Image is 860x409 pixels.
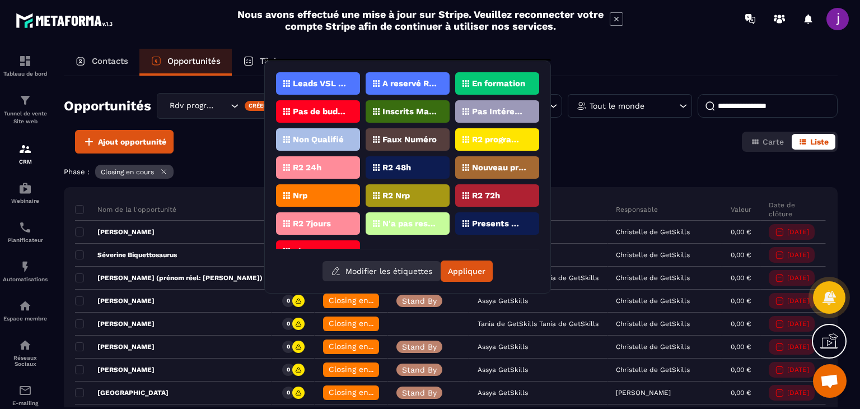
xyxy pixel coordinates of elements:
p: [DATE] [787,343,809,351]
p: Planificateur [3,237,48,243]
a: automationsautomationsEspace membre [3,291,48,330]
p: [DATE] [787,389,809,397]
p: Pas de budget [293,108,347,115]
p: Non Qualifié [293,136,344,143]
span: Closing en cours [329,296,392,305]
div: Créer [245,101,272,111]
button: Modifier les étiquettes [322,261,441,281]
span: Liste [810,137,829,146]
p: Tableau de bord [3,71,48,77]
p: 0,00 € [731,228,751,236]
p: CRM [3,159,48,165]
span: Rdv programmé [167,100,217,112]
p: [PERSON_NAME] [75,227,155,236]
p: E-mailing [3,400,48,406]
span: Carte [763,137,784,146]
p: 0,00 € [731,343,751,351]
div: Search for option [157,93,274,119]
a: schedulerschedulerPlanificateur [3,212,48,252]
img: automations [18,299,32,313]
img: scheduler [18,221,32,234]
p: [DATE] [787,251,809,259]
p: Nouveau prospect [472,164,526,171]
p: Christelle de GetSkills [616,297,690,305]
p: Nrp [293,192,307,199]
p: A reservé Rdv Zenspeak [382,80,437,87]
p: Christelle de GetSkills [616,228,690,236]
a: automationsautomationsWebinaire [3,173,48,212]
p: Stand By [402,343,437,351]
p: [DATE] [787,228,809,236]
p: [PERSON_NAME] (prénom réel: [PERSON_NAME]) [75,273,263,282]
p: 0,00 € [731,251,751,259]
p: Pas Intéressé [472,108,526,115]
p: Presents Masterclass [472,220,526,227]
a: social-networksocial-networkRéseaux Sociaux [3,330,48,375]
p: R2 programmé [472,136,526,143]
p: En formation [472,80,525,87]
img: logo [16,10,116,31]
p: [DATE] [787,274,809,282]
span: Ajout opportunité [98,136,166,147]
a: automationsautomationsAutomatisations [3,252,48,291]
p: R2 Nrp [382,192,410,199]
span: Closing en cours [329,342,392,351]
span: Closing en cours [329,388,392,397]
img: email [18,384,32,397]
p: R2 48h [382,164,411,171]
img: formation [18,142,32,156]
p: 0,00 € [731,297,751,305]
img: formation [18,54,32,68]
p: Tâches [260,56,288,66]
img: automations [18,260,32,273]
p: Christelle de GetSkills [616,251,690,259]
a: Opportunités [139,49,232,76]
p: 0 [287,297,290,305]
button: Carte [744,134,791,150]
p: Tunnel de vente Site web [3,110,48,126]
p: Automatisations [3,276,48,282]
p: Christelle de GetSkills [616,274,690,282]
a: formationformationTunnel de vente Site web [3,85,48,134]
p: Opportunités [167,56,221,66]
p: Stand By [402,389,437,397]
p: Valeur [731,205,751,214]
p: Stand By [402,366,437,374]
img: automations [18,182,32,195]
span: Closing en cours [329,365,392,374]
button: Appliquer [441,261,493,282]
p: Nom de la l'opportunité [75,205,176,214]
a: formationformationTableau de bord [3,46,48,85]
p: Webinaire [3,198,48,204]
p: 0,00 € [731,389,751,397]
p: Closing en cours [101,168,154,176]
p: 0 [287,320,290,328]
p: R2 72h [472,192,500,199]
h2: Nous avons effectué une mise à jour sur Stripe. Veuillez reconnecter votre compte Stripe afin de ... [237,8,604,32]
div: Ouvrir le chat [813,364,847,398]
button: Ajout opportunité [75,130,174,154]
p: Espace membre [3,315,48,322]
p: R2 24h [293,164,321,171]
p: Phase : [64,168,90,176]
p: Christelle de GetSkills [616,366,690,374]
p: Responsable [616,205,658,214]
p: [PERSON_NAME] [75,319,155,328]
h2: Opportunités [64,95,151,117]
p: Inscrits Masterclass [382,108,437,115]
p: [PERSON_NAME] [75,342,155,351]
button: Liste [792,134,835,150]
p: 0,00 € [731,274,751,282]
p: Leads VSL ZENSPEAK [293,80,347,87]
p: 0 [287,343,290,351]
p: Christelle de GetSkills [616,320,690,328]
p: Faux Numéro [382,136,437,143]
p: 0,00 € [731,320,751,328]
span: Closing en cours [329,319,392,328]
p: 0 [287,389,290,397]
p: 0 [287,366,290,374]
a: formationformationCRM [3,134,48,173]
p: [DATE] [787,297,809,305]
a: Tâches [232,49,300,76]
p: 0,00 € [731,366,751,374]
